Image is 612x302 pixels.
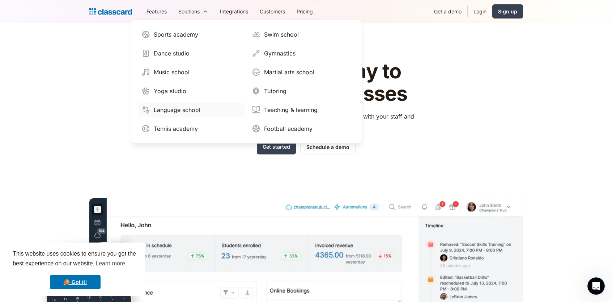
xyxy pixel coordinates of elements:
[254,3,291,20] a: Customers
[264,87,286,95] div: Tutoring
[154,106,200,114] div: Language school
[249,84,355,98] a: Tutoring
[139,65,245,79] a: Music school
[468,3,492,20] a: Login
[498,8,517,15] div: Sign up
[6,243,145,296] div: cookieconsent
[154,87,186,95] div: Yoga studio
[178,8,200,15] div: Solutions
[154,124,198,133] div: Tennis academy
[13,249,138,269] span: This website uses cookies to ensure you get the best experience on our website.
[94,258,126,269] a: learn more about cookies
[139,84,245,98] a: Yoga studio
[291,3,319,20] a: Pricing
[131,20,362,144] nav: Solutions
[139,121,245,136] a: Tennis academy
[249,121,355,136] a: Football academy
[154,49,190,58] div: Dance studio
[264,68,314,76] div: Martial arts school
[264,49,296,58] div: Gymnastics
[249,27,355,42] a: Swim school
[249,103,355,117] a: Teaching & learning
[139,46,245,61] a: Dance studio
[264,106,318,114] div: Teaching & learning
[50,275,101,289] a: dismiss cookie message
[300,140,356,154] a: Schedule a demo
[154,68,190,76] div: Music school
[173,3,214,20] div: Solutions
[89,7,132,17] a: Logo
[264,124,313,133] div: Football academy
[264,30,299,39] div: Swim school
[139,27,245,42] a: Sports academy
[587,277,605,295] iframe: Intercom live chat
[492,4,523,18] a: Sign up
[214,3,254,20] a: Integrations
[141,3,173,20] a: Features
[257,140,296,154] a: Get started
[139,103,245,117] a: Language school
[249,65,355,79] a: Martial arts school
[428,3,467,20] a: Get a demo
[154,30,198,39] div: Sports academy
[249,46,355,61] a: Gymnastics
